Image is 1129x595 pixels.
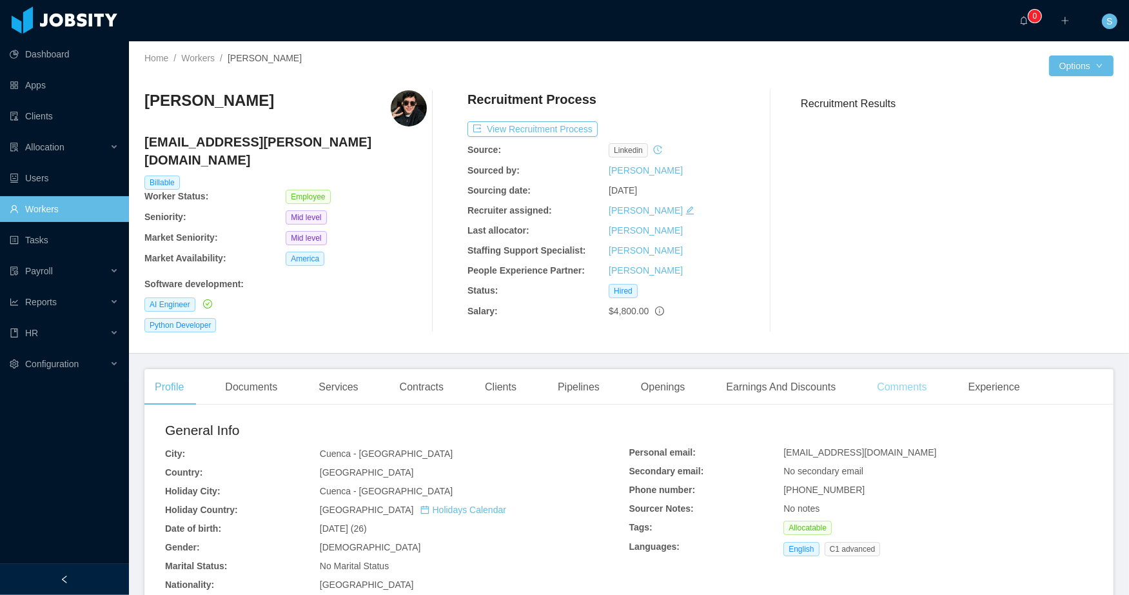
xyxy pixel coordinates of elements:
[783,542,819,556] span: English
[25,328,38,338] span: HR
[653,145,662,154] i: icon: history
[215,369,288,405] div: Documents
[467,165,520,176] b: Sourced by:
[203,299,212,308] i: icon: check-circle
[1061,16,1070,25] i: icon: plus
[165,505,238,515] b: Holiday Country:
[144,133,427,169] h4: [EMAIL_ADDRESS][PERSON_NAME][DOMAIN_NAME]
[165,449,185,459] b: City:
[420,505,429,514] i: icon: calendar
[1049,55,1114,76] button: Optionsicon: down
[467,265,585,276] b: People Experience Partner:
[10,328,19,338] i: icon: book
[783,447,936,458] span: [EMAIL_ADDRESS][DOMAIN_NAME]
[629,522,653,532] b: Tags:
[629,503,694,514] b: Sourcer Notes:
[25,297,57,307] span: Reports
[144,176,180,190] span: Billable
[308,369,368,405] div: Services
[783,466,863,476] span: No secondary email
[144,318,216,332] span: Python Developer
[629,466,704,476] b: Secondary email:
[320,449,453,459] span: Cuenca - [GEOGRAPHIC_DATA]
[144,253,226,263] b: Market Availability:
[1106,14,1112,29] span: S
[629,447,696,458] b: Personal email:
[783,521,832,535] span: Allocatable
[783,503,820,514] span: No notes
[10,143,19,152] i: icon: solution
[320,542,421,552] span: [DEMOGRAPHIC_DATA]
[629,485,696,495] b: Phone number:
[783,485,865,495] span: [PHONE_NUMBER]
[609,165,683,176] a: [PERSON_NAME]
[609,185,637,196] span: [DATE]
[144,369,194,405] div: Profile
[220,53,222,63] span: /
[165,580,214,590] b: Nationality:
[286,252,324,266] span: America
[144,232,218,243] b: Market Seniority:
[867,369,937,405] div: Comments
[467,121,598,137] button: icon: exportView Recruitment Process
[467,205,552,216] b: Recruiter assigned:
[609,245,683,256] a: [PERSON_NAME]
[1019,16,1028,25] i: icon: bell
[631,369,696,405] div: Openings
[25,266,53,276] span: Payroll
[320,467,414,478] span: [GEOGRAPHIC_DATA]
[320,523,367,534] span: [DATE] (26)
[144,279,244,289] b: Software development :
[10,103,119,129] a: icon: auditClients
[228,53,302,63] span: [PERSON_NAME]
[655,307,664,316] span: info-circle
[10,41,119,67] a: icon: pie-chartDashboard
[467,225,529,236] b: Last allocator:
[165,486,221,496] b: Holiday City:
[173,53,176,63] span: /
[467,124,598,134] a: icon: exportView Recruitment Process
[420,505,506,515] a: icon: calendarHolidays Calendar
[320,580,414,590] span: [GEOGRAPHIC_DATA]
[181,53,215,63] a: Workers
[10,227,119,253] a: icon: profileTasks
[958,369,1030,405] div: Experience
[165,542,200,552] b: Gender:
[475,369,527,405] div: Clients
[144,212,186,222] b: Seniority:
[10,359,19,368] i: icon: setting
[609,225,683,236] a: [PERSON_NAME]
[547,369,610,405] div: Pipelines
[144,90,274,111] h3: [PERSON_NAME]
[165,523,221,534] b: Date of birth:
[320,486,453,496] span: Cuenca - [GEOGRAPHIC_DATA]
[201,299,212,309] a: icon: check-circle
[825,542,881,556] span: C1 advanced
[286,210,326,225] span: Mid level
[286,190,330,204] span: Employee
[320,561,389,571] span: No Marital Status
[801,96,1114,112] h3: Recruitment Results
[320,505,506,515] span: [GEOGRAPHIC_DATA]
[609,284,638,298] span: Hired
[10,196,119,222] a: icon: userWorkers
[609,306,649,316] span: $4,800.00
[10,165,119,191] a: icon: robotUsers
[609,143,648,157] span: linkedin
[467,285,498,296] b: Status:
[467,90,596,108] h4: Recruitment Process
[609,265,683,276] a: [PERSON_NAME]
[286,231,326,245] span: Mid level
[25,142,64,152] span: Allocation
[1028,10,1041,23] sup: 0
[685,206,694,215] i: icon: edit
[25,359,79,369] span: Configuration
[467,245,586,256] b: Staffing Support Specialist:
[165,561,227,571] b: Marital Status:
[467,145,501,155] b: Source:
[165,467,202,478] b: Country:
[10,72,119,98] a: icon: appstoreApps
[467,306,498,316] b: Salary:
[10,267,19,276] i: icon: file-protect
[629,541,680,552] b: Languages:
